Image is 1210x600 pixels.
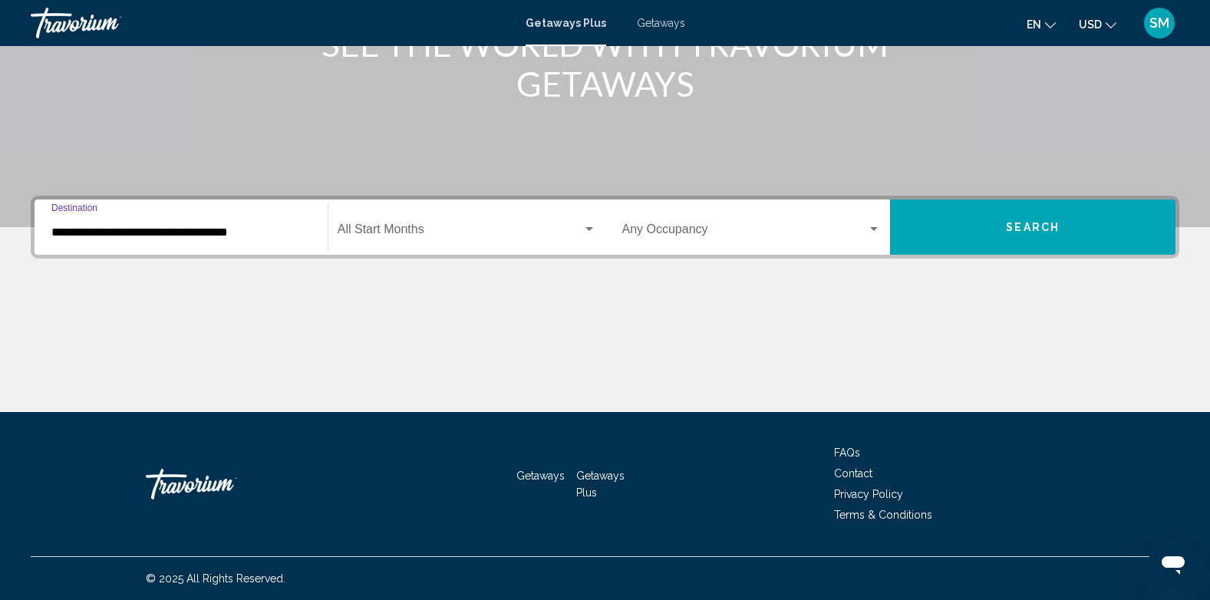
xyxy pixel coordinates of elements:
button: Change currency [1079,13,1116,35]
a: Terms & Conditions [834,509,932,521]
a: Privacy Policy [834,488,903,500]
a: Getaways [637,17,685,29]
a: Getaways Plus [576,470,625,499]
a: Getaways Plus [526,17,606,29]
button: Change language [1027,13,1056,35]
span: USD [1079,18,1102,31]
a: Travorium [146,461,299,507]
a: Travorium [31,8,510,38]
span: Search [1006,222,1060,234]
span: SM [1149,15,1169,31]
button: User Menu [1139,7,1179,39]
a: Getaways [516,470,565,482]
a: Contact [834,467,872,480]
span: en [1027,18,1041,31]
a: FAQs [834,447,860,459]
iframe: Button to launch messaging window [1149,539,1198,588]
h1: SEE THE WORLD WITH TRAVORIUM GETAWAYS [318,24,893,104]
button: Search [890,199,1175,255]
span: © 2025 All Rights Reserved. [146,572,285,585]
div: Search widget [35,199,1175,255]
